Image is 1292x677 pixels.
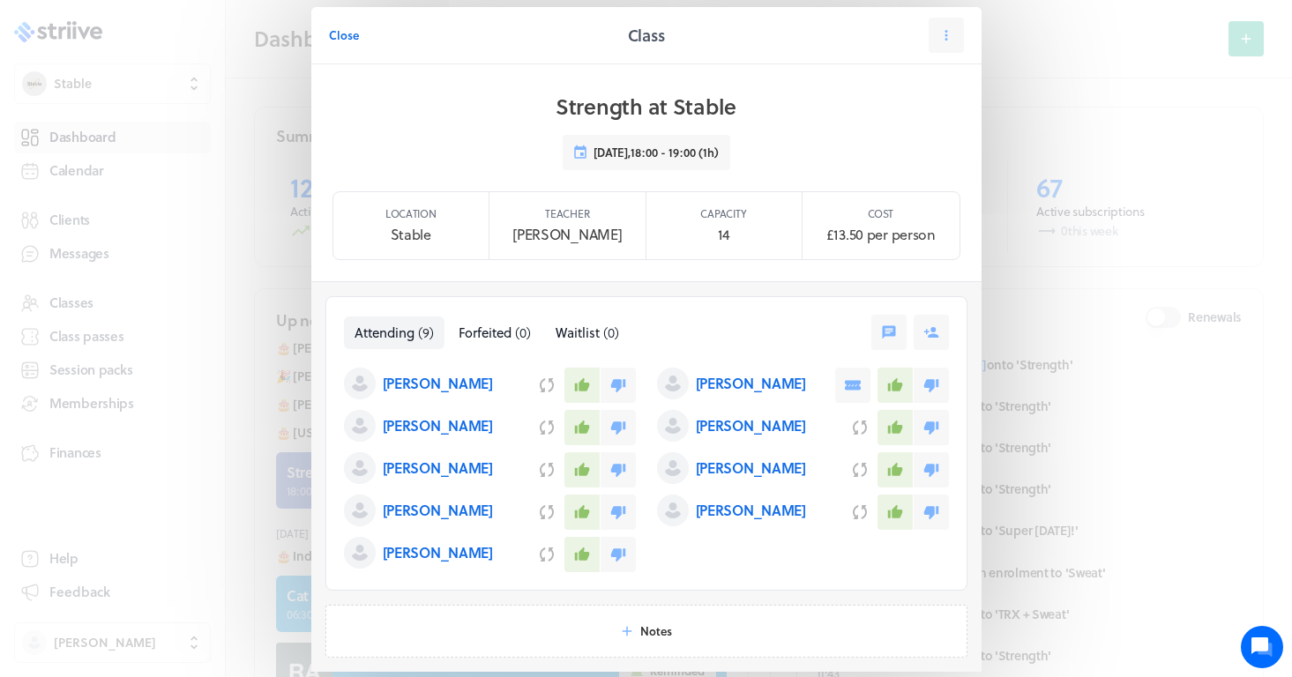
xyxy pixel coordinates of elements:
p: £13.50 per person [826,224,936,245]
h1: Hi [PERSON_NAME] [26,86,326,114]
iframe: gist-messenger-bubble-iframe [1241,626,1283,668]
p: [PERSON_NAME] [696,415,806,436]
button: Notes [325,605,967,658]
h1: Strength at Stable [556,93,736,121]
p: 14 [718,224,730,245]
button: New conversation [27,205,325,241]
span: Waitlist [556,323,600,342]
span: Attending [355,323,414,342]
p: [PERSON_NAME] [383,373,493,394]
p: [PERSON_NAME] [696,500,806,521]
p: Stable [391,224,431,245]
p: [PERSON_NAME] [512,224,622,245]
button: [DATE],18:00 - 19:00 (1h) [563,135,730,170]
span: New conversation [114,216,212,230]
p: [PERSON_NAME] [696,373,806,394]
p: [PERSON_NAME] [696,458,806,479]
p: Cost [868,206,893,220]
nav: Tabs [344,316,630,349]
span: Close [329,27,359,43]
p: [PERSON_NAME] [383,415,493,436]
span: ( 9 ) [418,323,434,342]
input: Search articles [51,303,315,338]
p: [PERSON_NAME] [383,458,493,479]
span: Forfeited [459,323,512,342]
p: [PERSON_NAME] [383,542,493,563]
button: Waitlist(0) [545,316,630,349]
button: Close [329,18,359,53]
p: Teacher [545,206,589,220]
span: ( 0 ) [603,323,619,342]
span: ( 0 ) [515,323,531,342]
p: Find an answer quickly [24,274,329,295]
h2: We're here to help. Ask us anything! [26,117,326,174]
button: Forfeited(0) [448,316,541,349]
p: Capacity [700,206,747,220]
p: [PERSON_NAME] [383,500,493,521]
h2: Class [628,23,665,48]
span: Notes [640,623,672,639]
button: Attending(9) [344,316,444,349]
p: Location [385,206,437,220]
